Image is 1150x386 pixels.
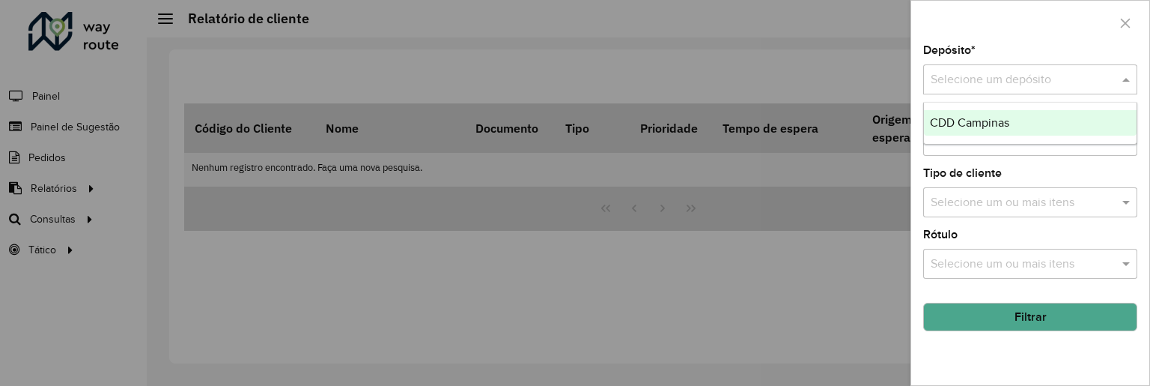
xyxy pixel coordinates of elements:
[923,102,1137,145] ng-dropdown-panel: Options list
[923,41,976,59] label: Depósito
[930,116,1009,129] span: CDD Campinas
[923,164,1002,182] label: Tipo de cliente
[923,303,1137,331] button: Filtrar
[923,226,958,244] label: Rótulo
